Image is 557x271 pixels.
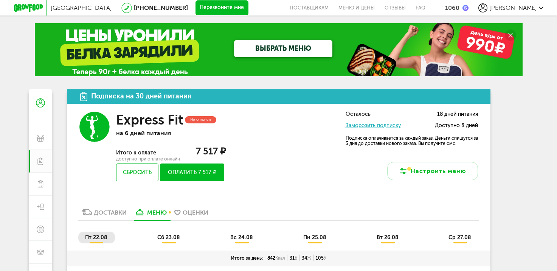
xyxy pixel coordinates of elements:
div: 105 [313,255,329,261]
img: icon.da23462.svg [80,92,88,101]
p: Подписка оплачивается за каждый заказ. Деньги спишутся за 3 дня до доставки нового заказа. Вы пол... [346,135,478,146]
span: [GEOGRAPHIC_DATA] [51,4,112,11]
button: Перезвоните мне [195,0,248,16]
span: вт 26.08 [377,234,399,241]
a: ВЫБРАТЬ МЕНЮ [234,40,332,57]
div: меню [147,209,167,216]
span: 7 517 ₽ [196,146,226,157]
button: Настроить меню [387,162,478,180]
div: 34 [299,255,313,261]
span: [PERSON_NAME] [489,4,537,11]
span: сб 23.08 [157,234,180,241]
div: 842 [265,255,287,261]
a: [PHONE_NUMBER] [134,4,188,11]
img: bonus_b.cdccf46.png [462,5,469,11]
button: Оплатить 7 517 ₽ [160,164,224,181]
span: Осталось [346,112,371,117]
text: 3 [96,135,98,137]
div: доступно при оплате онлайн [116,157,226,161]
a: Заморозить подписку [346,122,401,129]
p: на 6 дней питания [116,129,226,137]
button: Сбросить [116,164,158,181]
span: Ж [307,255,311,261]
div: Итого за день: [229,255,265,261]
span: Ккал [275,255,285,261]
div: Не оплачен [185,116,216,123]
span: Итого к оплате [116,150,157,156]
span: 18 дней питания [437,112,478,117]
span: пт 22.08 [85,234,107,241]
a: Доставки [78,208,130,220]
span: ср 27.08 [448,234,471,241]
a: Оценки [171,208,212,220]
div: Оценки [183,209,208,216]
div: Доставки [94,209,127,216]
a: меню [130,208,171,220]
span: У [324,255,326,261]
div: Подписка на 30 дней питания [91,93,191,100]
span: Б [295,255,297,261]
span: вс 24.08 [230,234,253,241]
h3: Express Fit [116,112,183,128]
span: Доступно 8 дней [435,123,478,129]
div: 31 [287,255,299,261]
span: пн 25.08 [303,234,326,241]
div: 1060 [445,4,459,11]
